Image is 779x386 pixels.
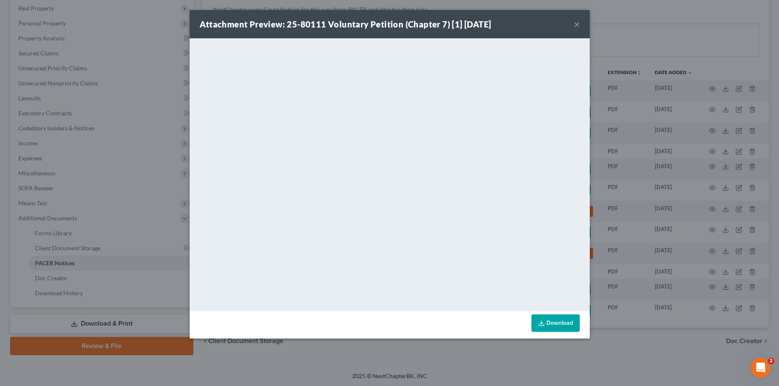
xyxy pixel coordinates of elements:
span: 2 [768,358,774,364]
strong: Attachment Preview: 25-80111 Voluntary Petition (Chapter 7) [1] [DATE] [200,19,491,29]
button: × [574,19,580,29]
iframe: <object ng-attr-data='[URL][DOMAIN_NAME]' type='application/pdf' width='100%' height='650px'></ob... [190,38,590,309]
iframe: Intercom live chat [751,358,771,378]
a: Download [531,314,580,332]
